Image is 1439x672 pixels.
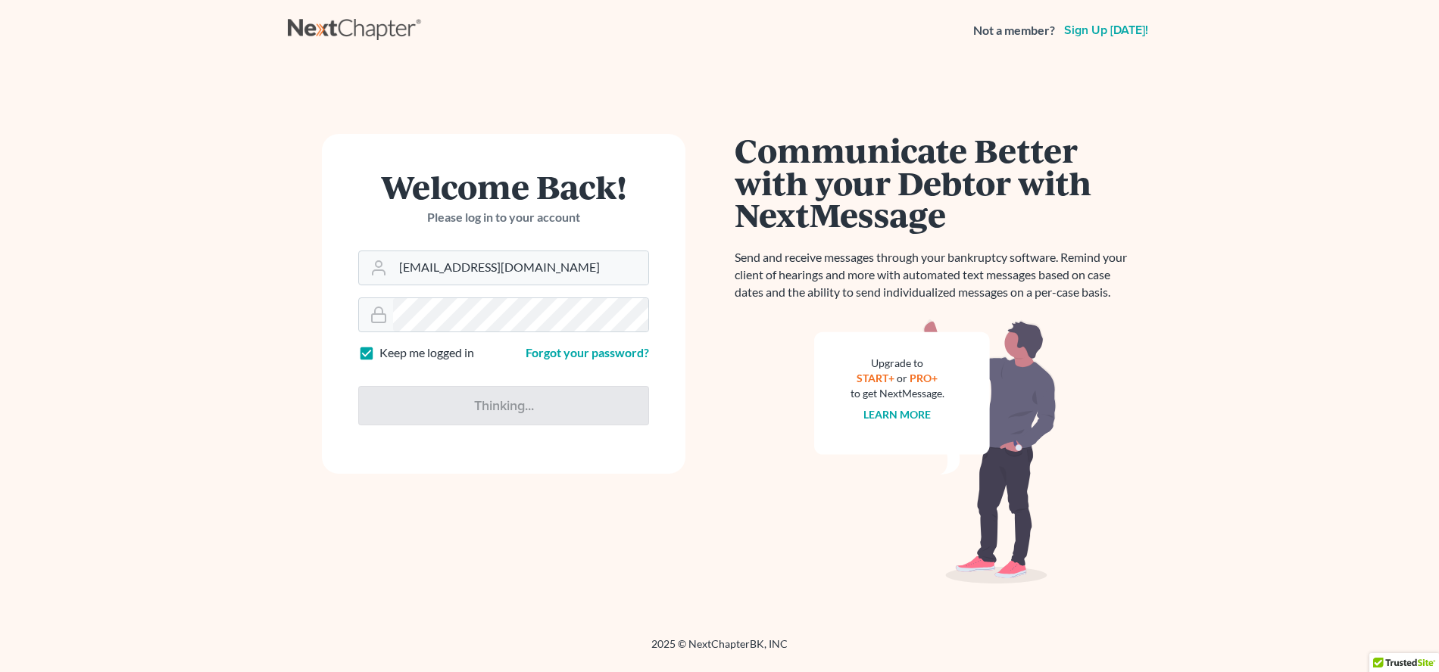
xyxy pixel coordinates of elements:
[358,209,649,226] p: Please log in to your account
[393,251,648,285] input: Email Address
[1061,24,1151,36] a: Sign up [DATE]!
[973,22,1055,39] strong: Not a member?
[735,134,1136,231] h1: Communicate Better with your Debtor with NextMessage
[358,170,649,203] h1: Welcome Back!
[358,386,649,425] input: Thinking...
[864,408,932,421] a: Learn more
[851,356,944,371] div: Upgrade to
[910,372,938,384] a: PRO+
[814,319,1057,584] img: nextmessage_bg-59042aed3d76b12b5cd301f8e5b87938c9018125f34e5fa2b7a6b67550977c72.svg
[851,386,944,401] div: to get NextMessage.
[897,372,908,384] span: or
[379,344,474,362] label: Keep me logged in
[857,372,895,384] a: START+
[288,636,1151,664] div: 2025 © NextChapterBK, INC
[735,249,1136,301] p: Send and receive messages through your bankruptcy software. Remind your client of hearings and mo...
[526,345,649,359] a: Forgot your password?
